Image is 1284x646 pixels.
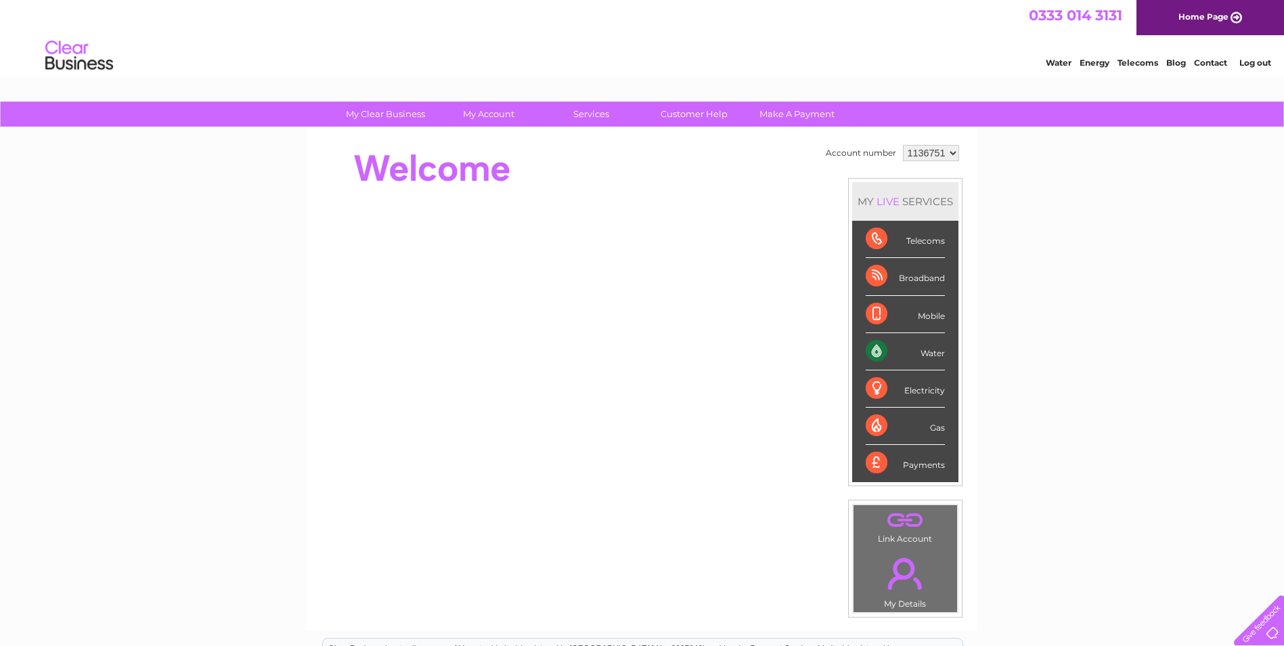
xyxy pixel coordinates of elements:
a: Make A Payment [741,102,853,127]
img: logo.png [45,35,114,77]
a: . [857,550,954,597]
div: Clear Business is a trading name of Verastar Limited (registered in [GEOGRAPHIC_DATA] No. 3667643... [323,7,962,66]
a: My Clear Business [330,102,441,127]
a: Water [1046,58,1071,68]
div: Payments [866,445,945,481]
a: 0333 014 3131 [1029,7,1122,24]
a: Services [535,102,647,127]
div: Water [866,333,945,370]
div: LIVE [874,195,902,208]
td: Link Account [853,504,958,547]
div: Mobile [866,296,945,333]
td: My Details [853,546,958,613]
div: Electricity [866,370,945,408]
div: Broadband [866,258,945,295]
div: Telecoms [866,221,945,258]
a: Contact [1194,58,1227,68]
a: Telecoms [1117,58,1158,68]
div: MY SERVICES [852,182,958,221]
div: Gas [866,408,945,445]
a: Customer Help [638,102,750,127]
a: . [857,509,954,532]
td: Account number [822,142,900,165]
a: Energy [1080,58,1109,68]
a: Blog [1166,58,1186,68]
a: My Account [433,102,544,127]
a: Log out [1239,58,1271,68]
